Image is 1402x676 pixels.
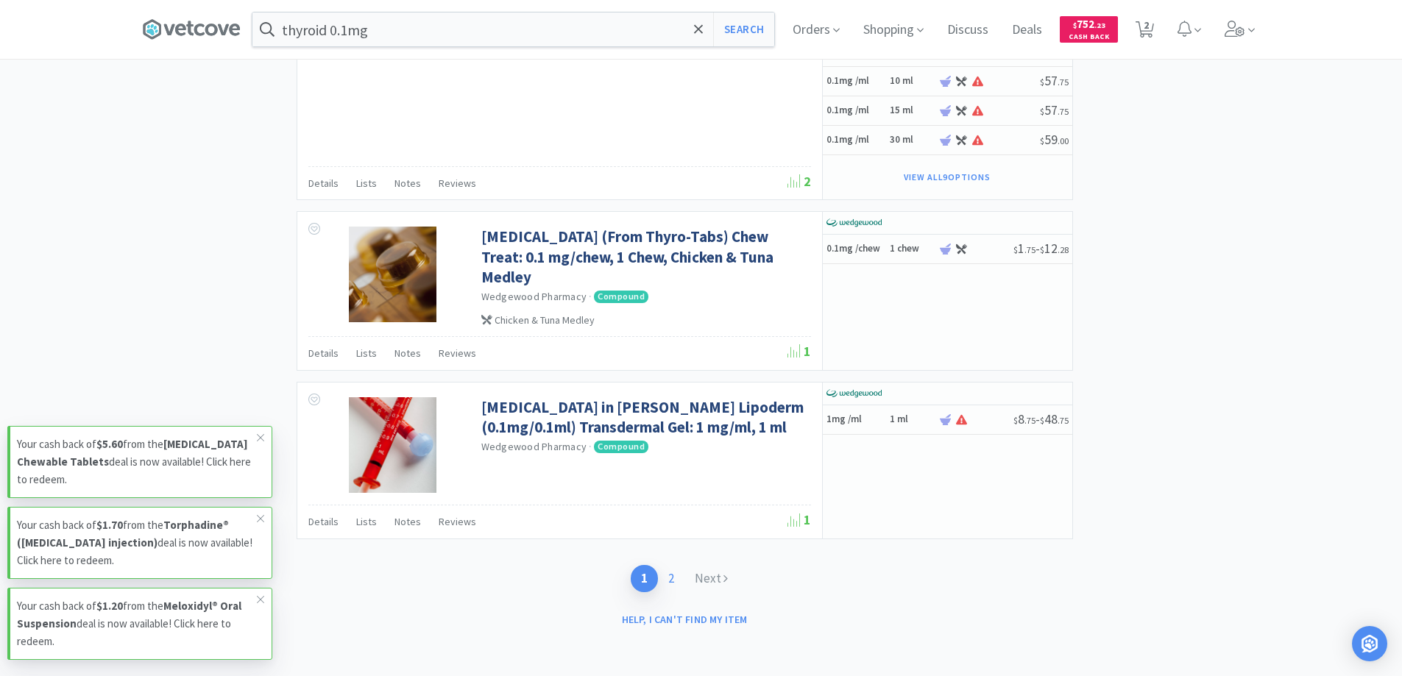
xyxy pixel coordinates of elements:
a: Next [684,565,738,592]
span: $ [1013,415,1018,426]
a: Discuss [941,24,994,37]
button: Search [713,13,774,46]
span: Notes [394,177,421,190]
span: Notes [394,515,421,528]
span: . 75 [1024,244,1035,255]
span: 57 [1040,102,1069,118]
span: 2 [787,173,811,190]
h6: 1 chew [890,243,934,255]
span: 1 [787,511,811,528]
span: . 75 [1058,106,1069,117]
img: e40baf8987b14801afb1611fffac9ca4_8.png [826,212,882,234]
span: Lists [356,346,377,360]
span: Notes [394,346,421,360]
a: [MEDICAL_DATA] (From Thyro-Tabs) Chew Treat: 0.1 mg/chew, 1 Chew, Chicken & Tuna Medley [481,227,807,287]
h6: 15 ml [890,104,934,117]
span: 8 [1013,410,1035,427]
h5: 0.1mg /ml [826,134,885,146]
span: Reviews [439,346,476,360]
span: Details [308,515,339,528]
input: Search by item, sku, manufacturer, ingredient, size... [252,13,774,46]
span: . 28 [1058,244,1069,255]
span: 48 [1040,410,1069,427]
h5: 0.1mg /ml [826,104,885,117]
h6: 10 ml [890,75,934,88]
span: $ [1040,415,1044,426]
span: Lists [356,515,377,528]
span: 57 [1040,72,1069,89]
span: . 75 [1024,415,1035,426]
img: 39bb0426355d4fd6ac5a093d483b78a8_534623.jpeg [349,227,436,322]
div: Open Intercom Messenger [1352,626,1387,661]
span: · [589,290,592,303]
span: . 75 [1058,77,1069,88]
a: Deals [1006,24,1048,37]
a: 2 [658,565,684,592]
span: $ [1073,21,1077,30]
span: $ [1013,244,1018,255]
h6: 1 ml [890,413,934,426]
button: Help, I can't find my item [613,607,757,632]
strong: $1.70 [96,518,123,532]
span: 752 [1073,17,1105,31]
span: $ [1040,135,1044,146]
a: $752.23Cash Back [1060,10,1118,49]
p: Your cash back of from the deal is now available! Click here to redeem. [17,435,257,488]
img: e40baf8987b14801afb1611fffac9ca4_8.png [826,383,882,405]
span: $ [1040,77,1044,88]
span: Compound [594,291,648,302]
span: . 75 [1058,415,1069,426]
span: - [1013,240,1069,257]
span: · [589,440,592,453]
strong: $1.20 [96,599,123,613]
a: Wedgewood Pharmacy [481,440,587,453]
img: 7da050e90f614ccfa5ccbe564d854bed_533373.jpeg [349,397,436,493]
a: Wedgewood Pharmacy [481,290,587,303]
span: 12 [1040,240,1069,257]
h5: 1mg /ml [826,413,885,426]
span: . 23 [1094,21,1105,30]
a: 1 [631,565,658,592]
span: Cash Back [1069,33,1109,43]
span: Lists [356,177,377,190]
p: Your cash back of from the deal is now available! Click here to redeem. [17,516,257,569]
div: Chicken & Tuna Medley [481,312,807,328]
strong: $5.60 [96,437,123,451]
button: View all9Options [896,167,998,188]
span: 1 [1013,240,1035,257]
span: Details [308,346,339,360]
h6: 30 ml [890,134,934,146]
span: $ [1040,106,1044,117]
span: Reviews [439,515,476,528]
span: Details [308,177,339,190]
a: [MEDICAL_DATA] in [PERSON_NAME] Lipoderm (0.1mg/0.1ml) Transdermal Gel: 1 mg/ml, 1 ml [481,397,807,438]
h5: 0.1mg /chew [826,243,885,255]
h5: 0.1mg /ml [826,75,885,88]
span: 59 [1040,131,1069,148]
span: 1 [787,343,811,360]
span: $ [1040,244,1044,255]
span: - [1013,410,1069,427]
a: 2 [1130,25,1160,38]
span: Reviews [439,177,476,190]
p: Your cash back of from the deal is now available! Click here to redeem. [17,597,257,650]
span: . 00 [1058,135,1069,146]
span: Compound [594,441,648,452]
